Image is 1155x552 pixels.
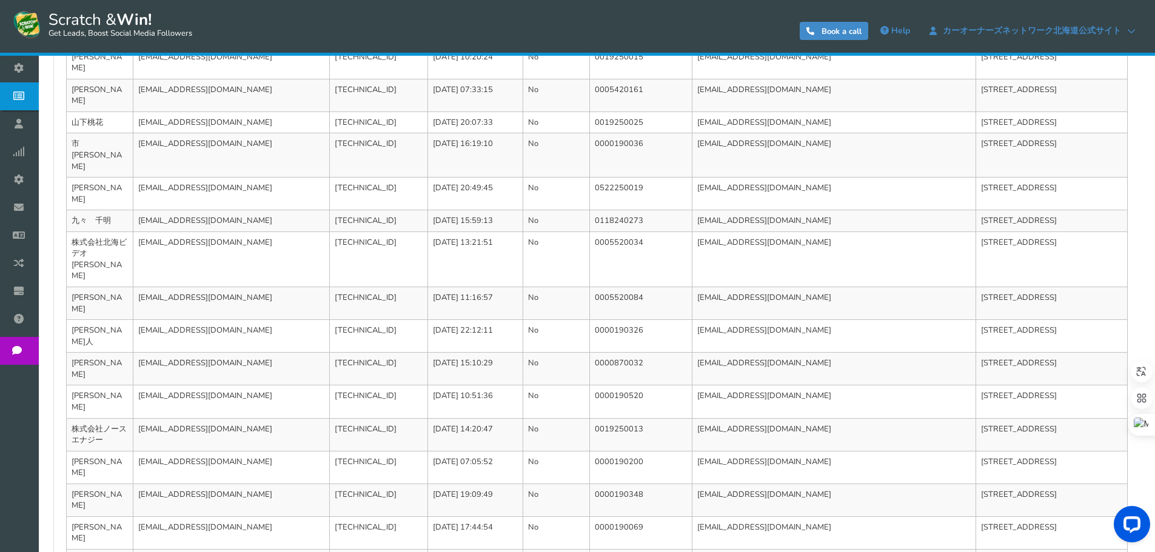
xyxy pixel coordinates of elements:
[692,353,976,385] td: [EMAIL_ADDRESS][DOMAIN_NAME]
[976,79,1127,111] td: [STREET_ADDRESS]
[329,79,427,111] td: [TECHNICAL_ID]
[590,451,692,484] td: 0000190200
[692,320,976,353] td: [EMAIL_ADDRESS][DOMAIN_NAME]
[67,320,133,353] td: [PERSON_NAME]人
[329,320,427,353] td: [TECHNICAL_ID]
[523,385,590,418] td: No
[937,26,1127,36] span: カーオーナーズネットワーク北海道公式サイト
[523,178,590,210] td: No
[133,210,330,232] td: [EMAIL_ADDRESS][DOMAIN_NAME]
[976,111,1127,133] td: [STREET_ADDRESS]
[976,451,1127,484] td: [STREET_ADDRESS]
[49,29,192,39] small: Get Leads, Boost Social Media Followers
[590,287,692,320] td: 0005520084
[692,287,976,320] td: [EMAIL_ADDRESS][DOMAIN_NAME]
[590,516,692,549] td: 0000190069
[329,451,427,484] td: [TECHNICAL_ID]
[590,111,692,133] td: 0019250025
[133,178,330,210] td: [EMAIL_ADDRESS][DOMAIN_NAME]
[427,516,523,549] td: [DATE] 17:44:54
[133,287,330,320] td: [EMAIL_ADDRESS][DOMAIN_NAME]
[133,484,330,516] td: [EMAIL_ADDRESS][DOMAIN_NAME]
[976,231,1127,287] td: [STREET_ADDRESS]
[427,210,523,232] td: [DATE] 15:59:13
[976,287,1127,320] td: [STREET_ADDRESS]
[427,320,523,353] td: [DATE] 22:12:11
[427,46,523,79] td: [DATE] 10:20:24
[329,111,427,133] td: [TECHNICAL_ID]
[329,353,427,385] td: [TECHNICAL_ID]
[133,46,330,79] td: [EMAIL_ADDRESS][DOMAIN_NAME]
[590,210,692,232] td: 0118240273
[329,287,427,320] td: [TECHNICAL_ID]
[523,320,590,353] td: No
[329,178,427,210] td: [TECHNICAL_ID]
[523,287,590,320] td: No
[976,418,1127,451] td: [STREET_ADDRESS]
[976,133,1127,178] td: [STREET_ADDRESS]
[692,484,976,516] td: [EMAIL_ADDRESS][DOMAIN_NAME]
[67,484,133,516] td: [PERSON_NAME]
[590,418,692,451] td: 0019250013
[67,111,133,133] td: 山下桃花
[67,178,133,210] td: [PERSON_NAME]
[523,451,590,484] td: No
[12,9,192,39] a: Scratch &Win! Get Leads, Boost Social Media Followers
[523,210,590,232] td: No
[891,25,910,36] span: Help
[427,231,523,287] td: [DATE] 13:21:51
[19,19,29,29] img: logo_orange.svg
[523,133,590,178] td: No
[19,32,29,42] img: website_grey.svg
[133,516,330,549] td: [EMAIL_ADDRESS][DOMAIN_NAME]
[523,353,590,385] td: No
[133,353,330,385] td: [EMAIL_ADDRESS][DOMAIN_NAME]
[523,79,590,111] td: No
[55,73,101,81] div: ドメイン概要
[692,111,976,133] td: [EMAIL_ADDRESS][DOMAIN_NAME]
[590,79,692,111] td: 0005420161
[427,79,523,111] td: [DATE] 07:33:15
[67,231,133,287] td: 株式会社北海ビデオ [PERSON_NAME]
[976,210,1127,232] td: [STREET_ADDRESS]
[523,516,590,549] td: No
[1104,501,1155,552] iframe: LiveChat chat widget
[976,353,1127,385] td: [STREET_ADDRESS]
[329,418,427,451] td: [TECHNICAL_ID]
[590,484,692,516] td: 0000190348
[34,19,59,29] div: v 4.0.25
[427,287,523,320] td: [DATE] 11:16:57
[329,46,427,79] td: [TECHNICAL_ID]
[67,287,133,320] td: [PERSON_NAME]
[133,451,330,484] td: [EMAIL_ADDRESS][DOMAIN_NAME]
[523,231,590,287] td: No
[329,210,427,232] td: [TECHNICAL_ID]
[427,484,523,516] td: [DATE] 19:09:49
[67,385,133,418] td: [PERSON_NAME]
[692,46,976,79] td: [EMAIL_ADDRESS][DOMAIN_NAME]
[133,320,330,353] td: [EMAIL_ADDRESS][DOMAIN_NAME]
[590,353,692,385] td: 0000870032
[590,178,692,210] td: 0522250019
[67,353,133,385] td: [PERSON_NAME]
[976,178,1127,210] td: [STREET_ADDRESS]
[133,111,330,133] td: [EMAIL_ADDRESS][DOMAIN_NAME]
[800,22,868,40] a: Book a call
[692,79,976,111] td: [EMAIL_ADDRESS][DOMAIN_NAME]
[590,133,692,178] td: 0000190036
[116,9,152,30] strong: Win!
[329,231,427,287] td: [TECHNICAL_ID]
[427,133,523,178] td: [DATE] 16:19:10
[67,46,133,79] td: [PERSON_NAME]
[590,231,692,287] td: 0005520034
[874,21,916,41] a: Help
[692,231,976,287] td: [EMAIL_ADDRESS][DOMAIN_NAME]
[133,79,330,111] td: [EMAIL_ADDRESS][DOMAIN_NAME]
[67,451,133,484] td: [PERSON_NAME]
[976,46,1127,79] td: [STREET_ADDRESS]
[67,133,133,178] td: 市[PERSON_NAME]
[976,484,1127,516] td: [STREET_ADDRESS]
[67,516,133,549] td: [PERSON_NAME]
[692,516,976,549] td: [EMAIL_ADDRESS][DOMAIN_NAME]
